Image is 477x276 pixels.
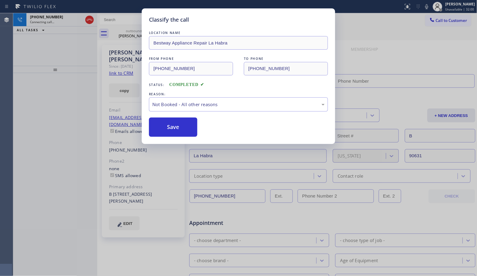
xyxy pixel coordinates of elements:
input: From phone [149,62,233,75]
div: REASON: [149,91,328,97]
div: TO PHONE [244,56,328,62]
div: LOCATION NAME [149,30,328,36]
div: Not Booked - All other reasons [152,101,325,108]
input: To phone [244,62,328,75]
span: COMPLETED [169,82,204,87]
h5: Classify the call [149,16,189,24]
div: FROM PHONE [149,56,233,62]
span: Status: [149,83,165,87]
button: Save [149,118,197,137]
